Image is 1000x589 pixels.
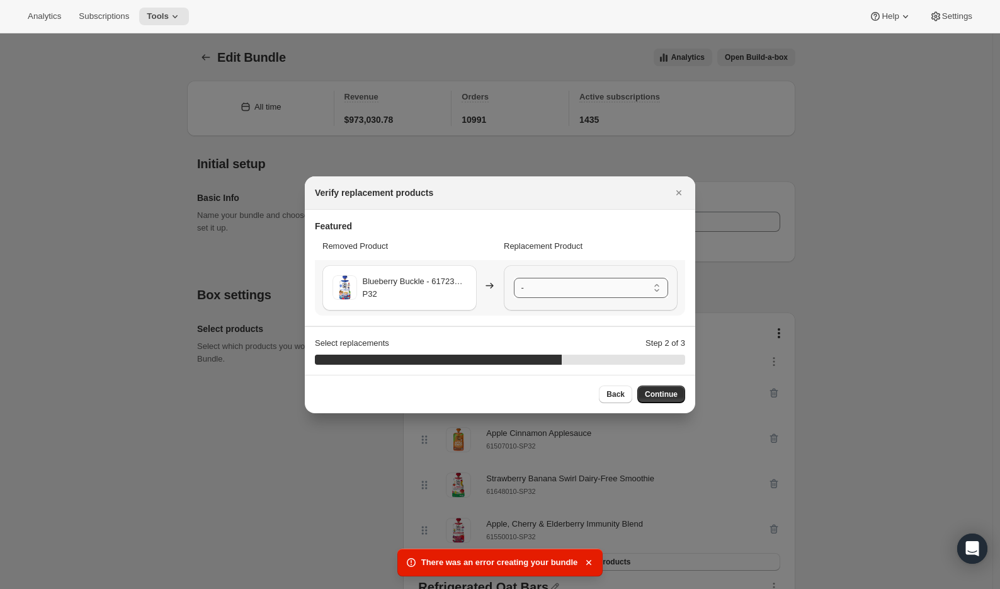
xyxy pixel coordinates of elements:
[362,275,467,288] span: Blueberry Buckle - 61723010
[942,11,972,21] span: Settings
[147,11,169,21] span: Tools
[861,8,919,25] button: Help
[504,240,678,253] p: Replacement Product
[315,186,433,199] h2: Verify replacement products
[28,11,61,21] span: Analytics
[670,184,688,202] button: Close
[79,11,129,21] span: Subscriptions
[332,275,357,300] img: Blueberry Buckle - 61723010-SP32
[71,8,137,25] button: Subscriptions
[599,386,632,403] button: Back
[645,389,678,399] span: Continue
[957,534,987,564] div: Open Intercom Messenger
[606,389,625,399] span: Back
[882,11,899,21] span: Help
[322,240,496,253] p: Removed Product
[421,556,578,569] span: There was an error creating your bundle
[645,337,685,350] p: Step 2 of 3
[637,386,685,403] button: Continue
[139,8,189,25] button: Tools
[362,288,467,300] span: P32
[315,337,389,350] p: Select replacements
[20,8,69,25] button: Analytics
[922,8,980,25] button: Settings
[315,220,685,232] h3: Featured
